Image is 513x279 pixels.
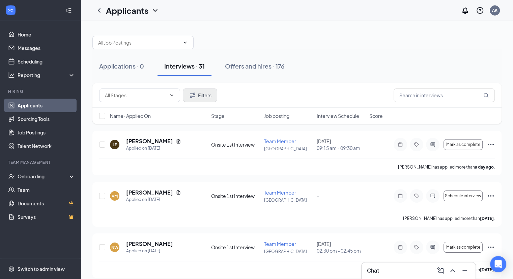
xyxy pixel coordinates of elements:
button: ChevronUp [447,265,458,276]
svg: Tag [412,245,421,250]
svg: Document [176,138,181,144]
svg: Ellipses [487,243,495,251]
span: Job posting [264,112,289,119]
div: Onsite 1st Interview [211,141,260,148]
svg: Note [396,245,404,250]
svg: Note [396,142,404,147]
div: NW [111,245,118,250]
a: Job Postings [18,126,75,139]
a: Home [18,28,75,41]
svg: Document [176,190,181,195]
span: Stage [211,112,225,119]
button: Schedule interview [444,191,483,201]
p: [GEOGRAPHIC_DATA] [264,146,313,152]
p: [GEOGRAPHIC_DATA] [264,197,313,203]
button: Mark as complete [444,139,483,150]
b: [DATE] [480,216,494,221]
button: Minimize [459,265,470,276]
a: Scheduling [18,55,75,68]
svg: UserCheck [8,173,15,180]
svg: Note [396,193,404,199]
h5: [PERSON_NAME] [126,137,173,145]
svg: Analysis [8,72,15,78]
button: Mark as complete [444,242,483,253]
svg: MagnifyingGlass [483,93,489,98]
div: Hiring [8,88,74,94]
div: Team Management [8,159,74,165]
span: Score [369,112,383,119]
span: Mark as complete [446,142,480,147]
svg: ComposeMessage [436,267,445,275]
div: Onsite 1st Interview [211,244,260,251]
a: Talent Network [18,139,75,153]
div: LE [113,142,117,148]
div: Offers and hires · 176 [225,62,285,70]
span: Team Member [264,138,296,144]
span: Team Member [264,189,296,196]
svg: Filter [189,91,197,99]
div: AK [492,7,497,13]
svg: ActiveChat [429,193,437,199]
div: [DATE] [317,138,365,151]
a: SurveysCrown [18,210,75,224]
input: Search in interviews [394,88,495,102]
div: Applications · 0 [99,62,144,70]
button: ComposeMessage [435,265,446,276]
svg: ChevronDown [182,40,188,45]
svg: Ellipses [487,192,495,200]
svg: Collapse [65,7,72,14]
div: Interviews · 31 [164,62,205,70]
svg: ActiveChat [429,245,437,250]
svg: Tag [412,193,421,199]
svg: QuestionInfo [476,6,484,15]
h3: Chat [367,267,379,274]
h1: Applicants [106,5,148,16]
svg: Minimize [461,267,469,275]
a: Sourcing Tools [18,112,75,126]
span: Schedule interview [445,194,481,198]
b: [DATE] [480,267,494,272]
svg: Ellipses [487,141,495,149]
div: Open Intercom Messenger [490,256,506,272]
span: - [317,193,319,199]
p: [PERSON_NAME] has applied more than . [398,164,495,170]
div: Onsite 1st Interview [211,193,260,199]
a: Team [18,183,75,197]
h5: [PERSON_NAME] [126,189,173,196]
span: Team Member [264,241,296,247]
input: All Stages [105,92,166,99]
p: [GEOGRAPHIC_DATA] [264,249,313,254]
p: [PERSON_NAME] has applied more than . [403,215,495,221]
div: Switch to admin view [18,265,65,272]
svg: ChevronLeft [95,6,103,15]
span: Name · Applied On [110,112,151,119]
div: Reporting [18,72,76,78]
a: Messages [18,41,75,55]
svg: WorkstreamLogo [7,7,14,14]
svg: ChevronUp [449,267,457,275]
svg: ChevronDown [169,93,174,98]
svg: Notifications [461,6,469,15]
svg: Settings [8,265,15,272]
div: Applied on [DATE] [126,145,181,152]
svg: Tag [412,142,421,147]
div: Onboarding [18,173,69,180]
input: All Job Postings [98,39,180,46]
div: Applied on [DATE] [126,196,181,203]
a: DocumentsCrown [18,197,75,210]
span: 09:15 am - 09:30 am [317,145,365,151]
div: VM [112,193,118,199]
svg: ActiveChat [429,142,437,147]
div: [DATE] [317,240,365,254]
a: Applicants [18,99,75,112]
svg: ChevronDown [151,6,159,15]
h5: [PERSON_NAME] [126,240,173,248]
b: a day ago [475,164,494,170]
span: Interview Schedule [317,112,359,119]
span: Mark as complete [446,245,480,250]
button: Filter Filters [183,88,217,102]
span: 02:30 pm - 02:45 pm [317,247,365,254]
div: Applied on [DATE] [126,248,173,254]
